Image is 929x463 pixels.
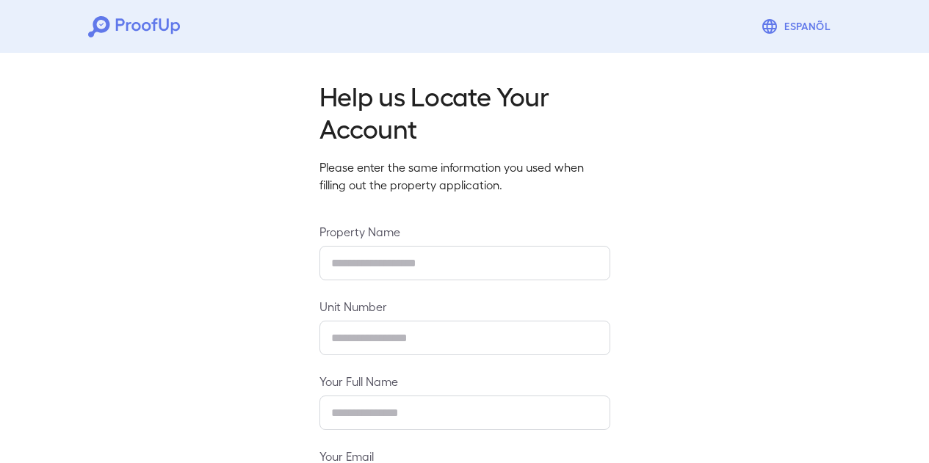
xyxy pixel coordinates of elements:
[319,223,610,240] label: Property Name
[755,12,841,41] button: Espanõl
[319,79,610,144] h2: Help us Locate Your Account
[319,298,610,315] label: Unit Number
[319,158,610,194] p: Please enter the same information you used when filling out the property application.
[319,373,610,390] label: Your Full Name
